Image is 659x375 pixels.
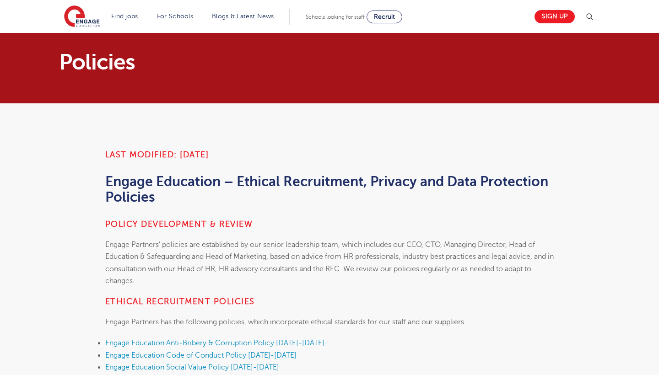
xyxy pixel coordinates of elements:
strong: Policy development & review [105,220,253,229]
a: For Schools [157,13,193,20]
strong: ETHICAL RECRUITMENT POLICIES [105,297,255,306]
a: Sign up [535,10,575,23]
p: Engage Partners has the following policies, which incorporate ethical standards for our staff and... [105,316,554,328]
h1: Policies [59,51,416,73]
span: Recruit [374,13,395,20]
strong: Last Modified: [DATE] [105,150,209,159]
a: Engage Education Social Value Policy [DATE]-[DATE] [105,363,279,371]
h2: Engage Education – Ethical Recruitment, Privacy and Data Protection Policies [105,174,554,205]
span: Schools looking for staff [306,14,365,20]
a: Engage Education Code of Conduct Policy [DATE]-[DATE] [105,351,297,359]
a: Blogs & Latest News [212,13,274,20]
a: Find jobs [111,13,138,20]
a: Engage Education Anti-Bribery & Corruption Policy [DATE]-[DATE] [105,339,324,347]
p: Engage Partners’ policies are established by our senior leadership team, which includes our CEO, ... [105,239,554,287]
a: Recruit [367,11,402,23]
img: Engage Education [64,5,100,28]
